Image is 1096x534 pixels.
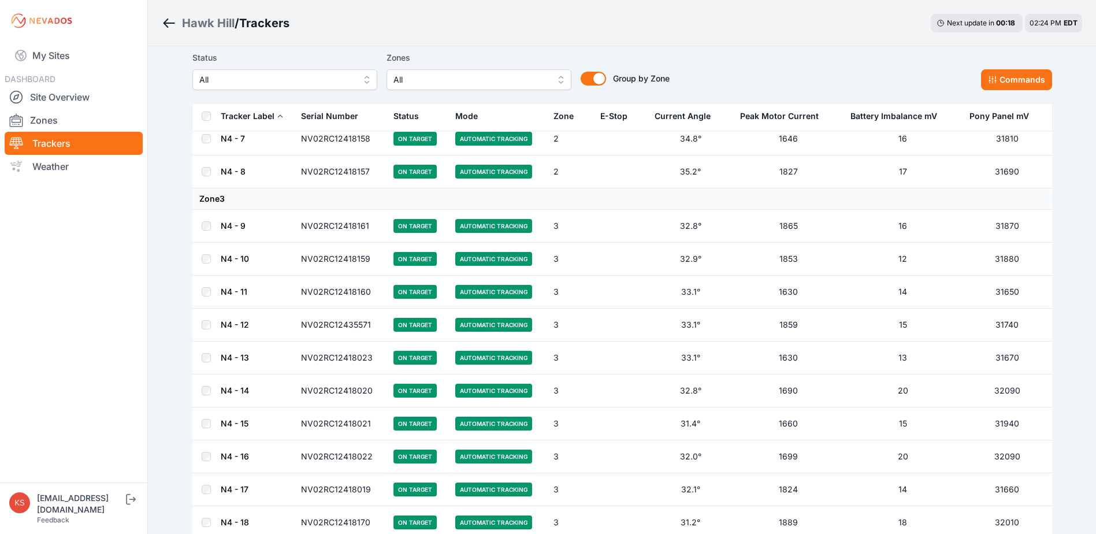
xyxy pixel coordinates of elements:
td: Zone 3 [192,188,1052,210]
td: 1690 [733,374,844,407]
td: 3 [547,407,593,440]
td: 33.1° [648,342,733,374]
span: EDT [1064,18,1078,27]
span: All [199,73,354,87]
div: Current Angle [655,110,711,122]
label: Status [192,51,377,65]
button: Commands [981,69,1052,90]
span: On Target [393,483,437,496]
button: Current Angle [655,102,720,130]
span: / [235,15,239,31]
span: Automatic Tracking [455,318,532,332]
td: 3 [547,309,593,342]
a: Trackers [5,132,143,155]
a: N4 - 8 [221,166,246,176]
td: 15 [844,407,963,440]
td: NV02RC12418020 [294,374,387,407]
td: 3 [547,342,593,374]
button: E-Stop [600,102,637,130]
a: Weather [5,155,143,178]
td: 32090 [963,440,1052,473]
span: Automatic Tracking [455,252,532,266]
div: [EMAIL_ADDRESS][DOMAIN_NAME] [37,492,124,516]
td: 31880 [963,243,1052,276]
span: On Target [393,285,437,299]
div: Peak Motor Current [740,110,819,122]
span: Automatic Tracking [455,516,532,529]
a: N4 - 12 [221,320,249,329]
span: Automatic Tracking [455,417,532,431]
td: 20 [844,440,963,473]
td: 14 [844,276,963,309]
button: Serial Number [301,102,367,130]
span: On Target [393,417,437,431]
span: On Target [393,132,437,146]
td: 3 [547,243,593,276]
td: 31.4° [648,407,733,440]
span: All [393,73,548,87]
td: 1853 [733,243,844,276]
a: N4 - 10 [221,254,249,264]
span: On Target [393,252,437,266]
div: E-Stop [600,110,627,122]
td: 31940 [963,407,1052,440]
td: 31740 [963,309,1052,342]
div: Mode [455,110,478,122]
td: 15 [844,309,963,342]
td: NV02RC12418023 [294,342,387,374]
button: Status [393,102,428,130]
a: Zones [5,109,143,132]
td: 1827 [733,155,844,188]
img: Nevados [9,12,74,30]
td: NV02RC12418021 [294,407,387,440]
td: 16 [844,210,963,243]
a: N4 - 13 [221,353,249,362]
td: 31690 [963,155,1052,188]
td: 1859 [733,309,844,342]
td: NV02RC12418157 [294,155,387,188]
td: 34.8° [648,123,733,155]
nav: Breadcrumb [162,8,289,38]
span: Automatic Tracking [455,219,532,233]
td: 1865 [733,210,844,243]
td: 32090 [963,374,1052,407]
span: Automatic Tracking [455,132,532,146]
td: 1699 [733,440,844,473]
h3: Trackers [239,15,289,31]
button: Mode [455,102,487,130]
div: Zone [553,110,574,122]
div: Status [393,110,419,122]
span: On Target [393,351,437,365]
td: 1630 [733,276,844,309]
td: 31810 [963,123,1052,155]
td: NV02RC12418022 [294,440,387,473]
td: 31650 [963,276,1052,309]
td: NV02RC12418160 [294,276,387,309]
span: On Target [393,384,437,398]
td: 33.1° [648,276,733,309]
span: Automatic Tracking [455,285,532,299]
td: 12 [844,243,963,276]
td: 32.8° [648,210,733,243]
span: Next update in [947,18,994,27]
span: Automatic Tracking [455,483,532,496]
div: Tracker Label [221,110,274,122]
button: Pony Panel mV [969,102,1038,130]
td: 16 [844,123,963,155]
td: 31660 [963,473,1052,506]
button: Battery Imbalance mV [850,102,946,130]
a: Hawk Hill [182,15,235,31]
span: On Target [393,219,437,233]
td: 1824 [733,473,844,506]
a: N4 - 9 [221,221,246,231]
span: On Target [393,450,437,463]
td: 13 [844,342,963,374]
a: N4 - 17 [221,484,248,494]
td: 35.2° [648,155,733,188]
a: N4 - 18 [221,517,249,527]
span: On Target [393,516,437,529]
span: Group by Zone [613,73,670,83]
button: All [387,69,571,90]
a: N4 - 11 [221,287,247,296]
div: Pony Panel mV [969,110,1029,122]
